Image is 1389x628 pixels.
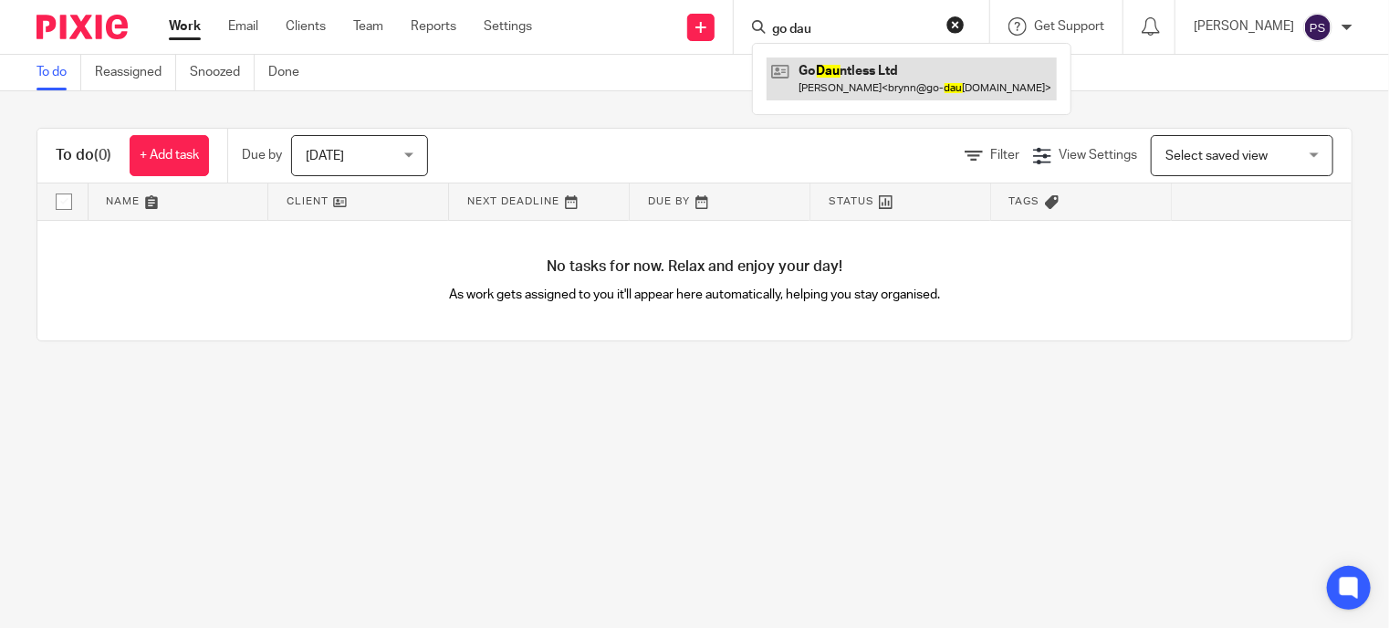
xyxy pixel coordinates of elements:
[484,17,532,36] a: Settings
[286,17,326,36] a: Clients
[169,17,201,36] a: Work
[37,55,81,90] a: To do
[353,17,383,36] a: Team
[1303,13,1332,42] img: svg%3E
[268,55,313,90] a: Done
[1034,20,1104,33] span: Get Support
[1165,150,1268,162] span: Select saved view
[228,17,258,36] a: Email
[411,17,456,36] a: Reports
[190,55,255,90] a: Snoozed
[1059,149,1137,162] span: View Settings
[1009,196,1040,206] span: Tags
[56,146,111,165] h1: To do
[130,135,209,176] a: + Add task
[37,257,1352,277] h4: No tasks for now. Relax and enjoy your day!
[770,22,935,38] input: Search
[366,286,1023,304] p: As work gets assigned to you it'll appear here automatically, helping you stay organised.
[37,15,128,39] img: Pixie
[990,149,1019,162] span: Filter
[94,148,111,162] span: (0)
[95,55,176,90] a: Reassigned
[1194,17,1294,36] p: [PERSON_NAME]
[242,146,282,164] p: Due by
[306,150,344,162] span: [DATE]
[946,16,965,34] button: Clear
